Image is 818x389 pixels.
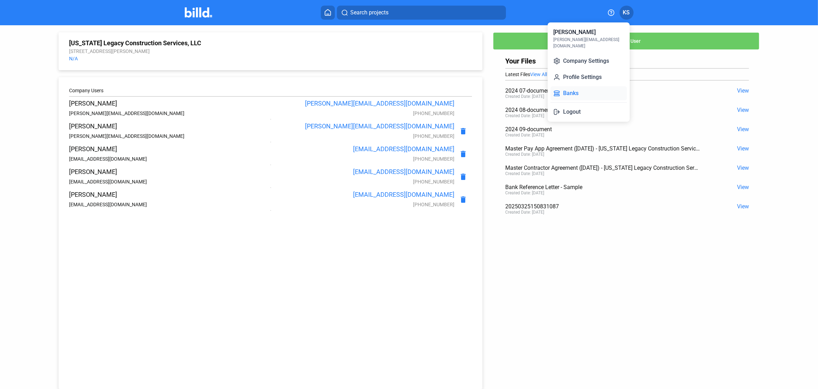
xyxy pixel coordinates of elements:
[550,86,627,100] button: Banks
[550,70,627,84] button: Profile Settings
[550,54,627,68] button: Company Settings
[550,105,627,119] button: Logout
[553,36,624,49] div: [PERSON_NAME][EMAIL_ADDRESS][DOMAIN_NAME]
[553,28,596,36] div: [PERSON_NAME]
